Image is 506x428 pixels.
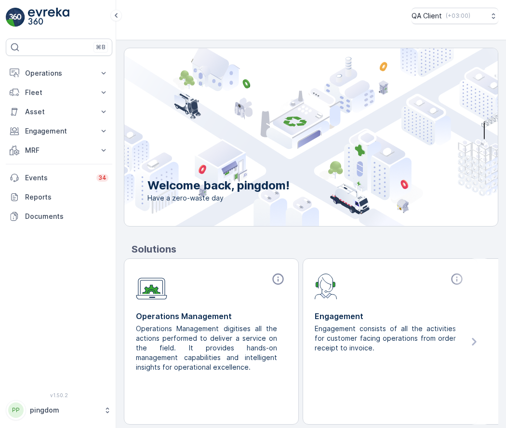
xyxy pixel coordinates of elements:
button: Operations [6,64,112,83]
img: logo_light-DOdMpM7g.png [28,8,69,27]
button: Fleet [6,83,112,102]
button: PPpingdom [6,400,112,420]
p: Reports [25,192,108,202]
div: PP [8,402,24,418]
img: city illustration [81,48,498,226]
p: 34 [98,174,107,182]
p: Welcome back, pingdom! [147,178,290,193]
img: module-icon [136,272,167,300]
a: Reports [6,187,112,207]
img: logo [6,8,25,27]
p: Engagement [315,310,466,322]
p: Engagement consists of all the activities for customer facing operations from order receipt to in... [315,324,458,353]
p: pingdom [30,405,99,415]
button: Asset [6,102,112,121]
p: ⌘B [96,43,106,51]
img: module-icon [315,272,337,299]
p: Operations Management digitises all the actions performed to deliver a service on the field. It p... [136,324,279,372]
p: Fleet [25,88,93,97]
p: Asset [25,107,93,117]
p: MRF [25,146,93,155]
p: Events [25,173,91,183]
p: Solutions [132,242,498,256]
p: Operations [25,68,93,78]
p: Documents [25,212,108,221]
button: QA Client(+03:00) [412,8,498,24]
p: Operations Management [136,310,287,322]
p: QA Client [412,11,442,21]
button: MRF [6,141,112,160]
button: Engagement [6,121,112,141]
span: v 1.50.2 [6,392,112,398]
p: ( +03:00 ) [446,12,470,20]
a: Events34 [6,168,112,187]
p: Engagement [25,126,93,136]
span: Have a zero-waste day [147,193,290,203]
a: Documents [6,207,112,226]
